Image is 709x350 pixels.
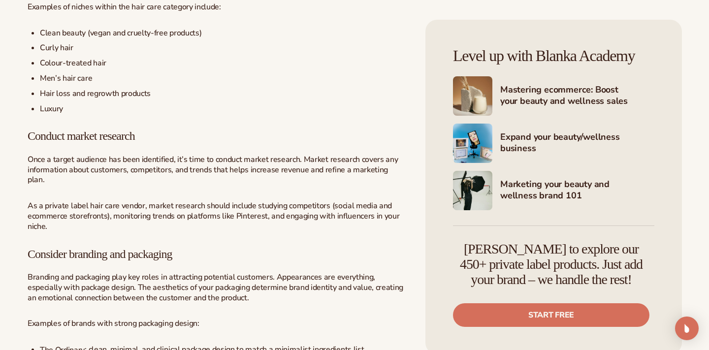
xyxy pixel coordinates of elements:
h3: Consider branding and packaging [28,248,406,260]
p: Branding and packaging play key roles in attracting potential customers. Appearances are everythi... [28,272,406,303]
p: Examples of niches within the hair care category include: [28,2,406,12]
h4: Level up with Blanka Academy [453,47,654,64]
li: Hair loss and regrowth products [40,89,406,99]
a: Shopify Image 3 Mastering ecommerce: Boost your beauty and wellness sales [453,76,654,116]
li: Clean beauty (vegan and cruelty-free products) [40,28,406,38]
p: Once a target audience has been identified, it’s time to conduct market research. Market research... [28,155,406,185]
a: Start free [453,303,649,327]
h4: [PERSON_NAME] to explore our 450+ private label products. Just add your brand – we handle the rest! [453,242,649,287]
h4: Mastering ecommerce: Boost your beauty and wellness sales [500,84,654,108]
img: Shopify Image 4 [453,124,492,163]
p: As a private label hair care vendor, market research should include studying competitors (social ... [28,201,406,231]
li: Men’s hair care [40,73,406,84]
h4: Marketing your beauty and wellness brand 101 [500,179,654,203]
img: Shopify Image 5 [453,171,492,210]
img: Shopify Image 3 [453,76,492,116]
li: Luxury [40,104,406,114]
a: Shopify Image 4 Expand your beauty/wellness business [453,124,654,163]
li: Colour-treated hair [40,58,406,68]
p: Examples of brands with strong packaging design: [28,318,406,329]
li: Curly hair [40,43,406,53]
a: Shopify Image 5 Marketing your beauty and wellness brand 101 [453,171,654,210]
div: Open Intercom Messenger [675,317,699,340]
h3: Conduct market research [28,129,406,142]
h4: Expand your beauty/wellness business [500,131,654,156]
